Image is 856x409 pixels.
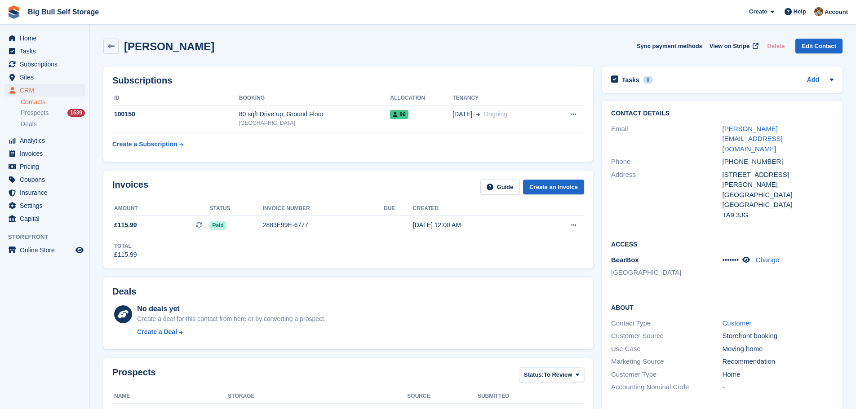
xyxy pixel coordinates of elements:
[112,136,183,153] a: Create a Subscription
[4,71,85,84] a: menu
[74,245,85,255] a: Preview store
[67,109,85,117] div: 1539
[239,110,390,119] div: 80 sqft Drive up, Ground Floor
[20,212,74,225] span: Capital
[523,180,584,194] a: Create an Invoice
[4,186,85,199] a: menu
[407,389,478,404] th: Source
[763,39,788,53] button: Delete
[611,157,722,167] div: Phone
[112,202,209,216] th: Amount
[263,220,384,230] div: 2883E99E-6777
[239,91,390,106] th: Booking
[20,45,74,57] span: Tasks
[723,200,834,210] div: [GEOGRAPHIC_DATA]
[723,369,834,380] div: Home
[611,110,834,117] h2: Contact Details
[478,389,544,404] th: Submitted
[413,220,536,230] div: [DATE] 12:00 AM
[20,244,74,256] span: Online Store
[611,344,722,354] div: Use Case
[7,5,21,19] img: stora-icon-8386f47178a22dfd0bd8f6a31ec36ba5ce8667c1dd55bd0f319d3a0aa187defe.svg
[4,32,85,44] a: menu
[209,202,262,216] th: Status
[20,147,74,160] span: Invoices
[814,7,823,16] img: Mike Llewellen Palmer
[756,256,780,264] a: Change
[4,84,85,97] a: menu
[112,75,584,86] h2: Subscriptions
[4,173,85,186] a: menu
[723,170,834,190] div: [STREET_ADDRESS][PERSON_NAME]
[112,110,239,119] div: 100150
[795,39,843,53] a: Edit Contact
[20,58,74,70] span: Subscriptions
[794,7,806,16] span: Help
[112,91,239,106] th: ID
[611,356,722,367] div: Marketing Source
[825,8,848,17] span: Account
[710,42,750,51] span: View on Stripe
[643,76,653,84] div: 0
[723,157,834,167] div: [PHONE_NUMBER]
[137,303,325,314] div: No deals yet
[723,319,752,327] a: Customer
[519,367,584,382] button: Status: To Review
[390,91,452,106] th: Allocation
[137,327,177,337] div: Create a Deal
[622,76,639,84] h2: Tasks
[384,202,413,216] th: Due
[21,119,85,129] a: Deals
[137,314,325,324] div: Create a deal for this contact from here or by converting a prospect.
[452,110,472,119] span: [DATE]
[4,160,85,173] a: menu
[4,134,85,147] a: menu
[263,202,384,216] th: Invoice number
[112,367,156,384] h2: Prospects
[4,244,85,256] a: menu
[4,212,85,225] a: menu
[112,286,136,297] h2: Deals
[723,331,834,341] div: Storefront booking
[20,134,74,147] span: Analytics
[611,369,722,380] div: Customer Type
[4,58,85,70] a: menu
[611,256,639,264] span: BearBox
[4,45,85,57] a: menu
[637,39,702,53] button: Sync payment methods
[112,180,148,194] h2: Invoices
[21,109,49,117] span: Prospects
[4,147,85,160] a: menu
[723,210,834,220] div: TA9 3JG
[611,303,834,312] h2: About
[24,4,102,19] a: Big Bull Self Storage
[114,220,137,230] span: £115.99
[611,124,722,154] div: Email
[20,186,74,199] span: Insurance
[239,119,390,127] div: [GEOGRAPHIC_DATA]
[807,75,819,85] a: Add
[137,327,325,337] a: Create a Deal
[21,98,85,106] a: Contacts
[611,170,722,220] div: Address
[611,318,722,329] div: Contact Type
[611,268,722,278] li: [GEOGRAPHIC_DATA]
[21,108,85,118] a: Prospects 1539
[124,40,214,53] h2: [PERSON_NAME]
[20,199,74,212] span: Settings
[20,32,74,44] span: Home
[20,160,74,173] span: Pricing
[112,389,228,404] th: Name
[114,250,137,259] div: £115.99
[8,233,89,242] span: Storefront
[483,110,507,118] span: Ongoing
[611,331,722,341] div: Customer Source
[228,389,407,404] th: Storage
[706,39,760,53] a: View on Stripe
[112,140,177,149] div: Create a Subscription
[413,202,536,216] th: Created
[21,120,37,128] span: Deals
[544,370,572,379] span: To Review
[723,125,783,153] a: [PERSON_NAME][EMAIL_ADDRESS][DOMAIN_NAME]
[723,356,834,367] div: Recommendation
